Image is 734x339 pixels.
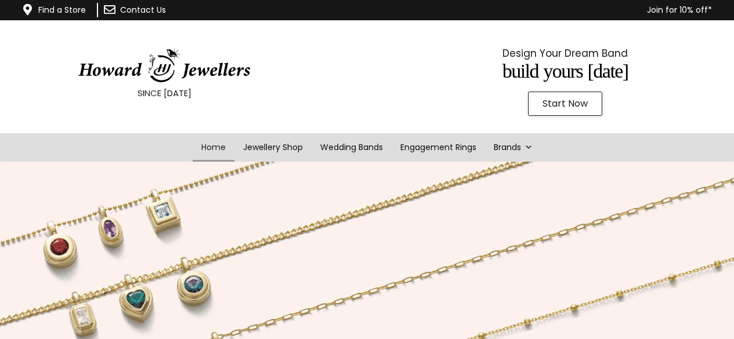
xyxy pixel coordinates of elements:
p: Design Your Dream Band [430,45,700,62]
a: Contact Us [120,4,166,16]
a: Find a Store [38,4,86,16]
a: Jewellery Shop [234,133,312,162]
a: Engagement Rings [392,133,485,162]
span: Build Yours [DATE] [502,60,628,82]
a: Home [193,133,234,162]
a: Wedding Bands [312,133,392,162]
p: SINCE [DATE] [29,86,299,101]
p: Join for 10% off* [234,3,712,17]
img: HowardJewellersLogo-04 [77,48,251,83]
a: Start Now [528,92,602,116]
span: Start Now [543,99,588,108]
a: Brands [485,133,541,162]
